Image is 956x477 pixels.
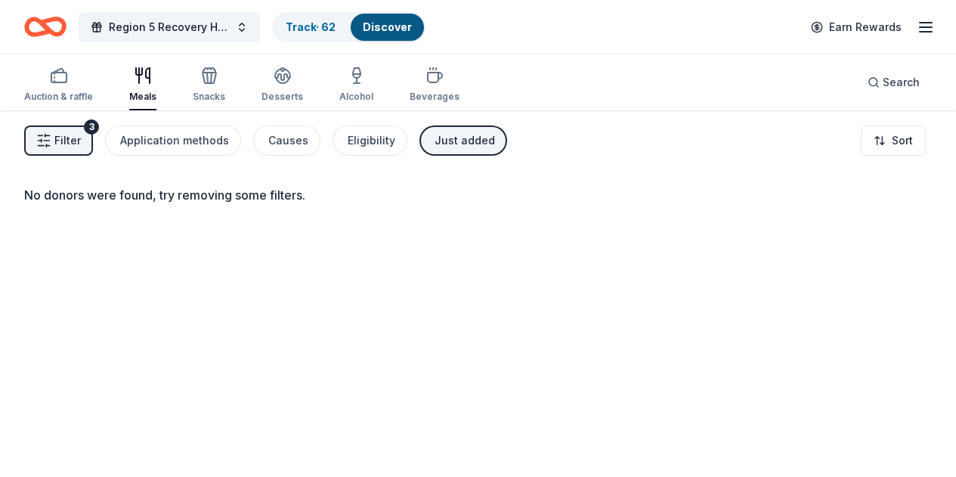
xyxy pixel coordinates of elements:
button: Just added [419,125,507,156]
div: Application methods [120,132,229,150]
div: Auction & raffle [24,91,93,103]
button: Beverages [410,60,459,110]
div: Desserts [261,91,303,103]
div: Eligibility [348,132,395,150]
button: Search [855,67,932,98]
button: Causes [253,125,320,156]
button: Filter3 [24,125,93,156]
a: Earn Rewards [802,14,911,41]
div: Causes [268,132,308,150]
div: No donors were found, try removing some filters. [24,186,932,204]
button: Meals [129,60,156,110]
button: Eligibility [333,125,407,156]
span: Filter [54,132,81,150]
a: Discover [363,20,412,33]
button: Alcohol [339,60,373,110]
div: 3 [84,119,99,135]
button: Region 5 Recovery Hub-2026 Battle of The Bands [79,12,260,42]
div: Snacks [193,91,225,103]
div: Alcohol [339,91,373,103]
div: Beverages [410,91,459,103]
span: Region 5 Recovery Hub-2026 Battle of The Bands [109,18,230,36]
button: Snacks [193,60,225,110]
button: Application methods [105,125,241,156]
button: Sort [861,125,926,156]
span: Sort [892,132,913,150]
button: Desserts [261,60,303,110]
a: Home [24,9,67,45]
button: Track· 62Discover [272,12,425,42]
div: Just added [435,132,495,150]
button: Auction & raffle [24,60,93,110]
div: Meals [129,91,156,103]
span: Search [883,73,920,91]
a: Track· 62 [286,20,336,33]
